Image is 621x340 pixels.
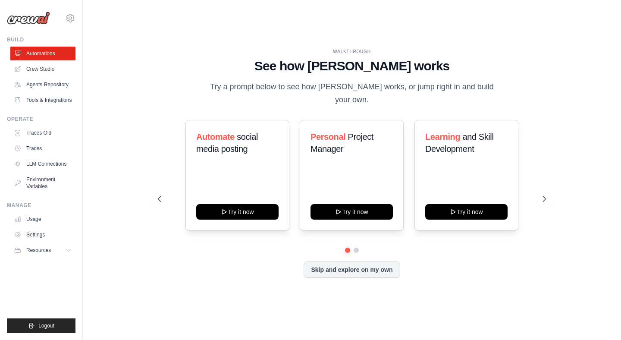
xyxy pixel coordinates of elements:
span: Logout [38,322,54,329]
img: Logo [7,12,50,25]
span: Learning [425,132,460,142]
a: Tools & Integrations [10,93,75,107]
div: Build [7,36,75,43]
a: Environment Variables [10,173,75,193]
span: Personal [310,132,345,142]
a: Usage [10,212,75,226]
h1: See how [PERSON_NAME] works [158,58,546,74]
button: Try it now [310,204,393,220]
a: Crew Studio [10,62,75,76]
iframe: Chat Widget [578,299,621,340]
a: LLM Connections [10,157,75,171]
span: Project Manager [310,132,373,154]
a: Agents Repository [10,78,75,91]
a: Settings [10,228,75,242]
a: Traces Old [10,126,75,140]
span: and Skill Development [425,132,493,154]
div: WALKTHROUGH [158,48,546,55]
p: Try a prompt below to see how [PERSON_NAME] works, or jump right in and build your own. [207,81,497,106]
button: Try it now [196,204,279,220]
button: Skip and explore on my own [304,261,400,278]
span: social media posting [196,132,258,154]
button: Try it now [425,204,508,220]
div: Operate [7,116,75,123]
span: Automate [196,132,235,142]
a: Traces [10,142,75,155]
span: Resources [26,247,51,254]
div: Manage [7,202,75,209]
button: Resources [10,243,75,257]
a: Automations [10,47,75,60]
button: Logout [7,318,75,333]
